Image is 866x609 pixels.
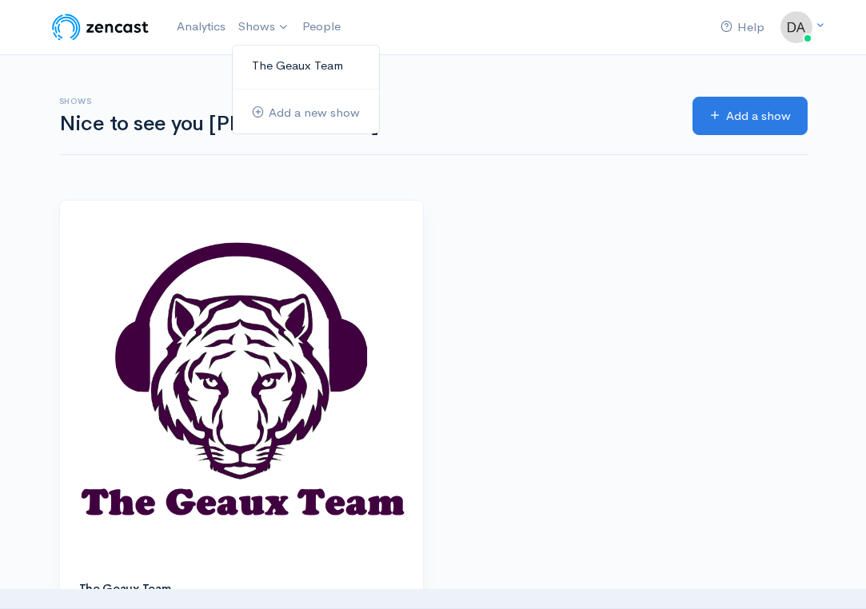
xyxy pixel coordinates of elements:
[296,10,347,44] a: People
[232,10,296,45] a: Shows
[714,10,771,45] a: Help
[170,10,232,44] a: Analytics
[232,45,380,134] ul: Shows
[60,201,423,563] img: The Geaux Team
[59,97,673,105] h6: Shows
[233,99,379,127] a: Add a new show
[233,52,379,80] a: The Geaux Team
[780,11,812,43] img: ...
[79,581,171,596] a: The Geaux Team
[59,113,673,136] h1: Nice to see you [PERSON_NAME]
[692,97,808,136] a: Add a show
[50,11,151,43] img: ZenCast Logo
